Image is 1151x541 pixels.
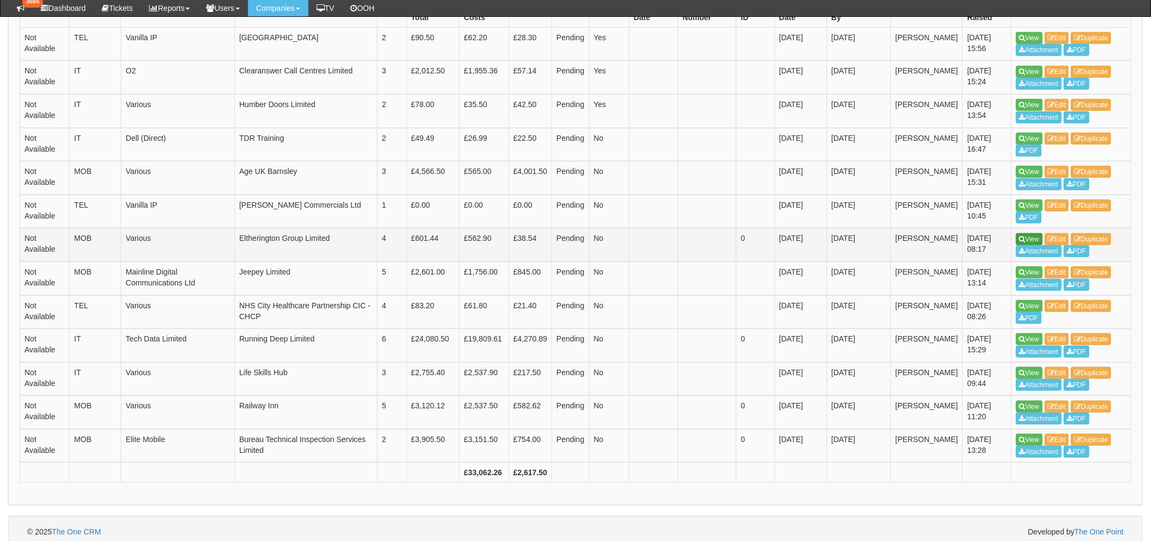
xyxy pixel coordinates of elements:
[1016,446,1062,458] a: Attachment
[1016,312,1042,324] a: PDF
[406,362,459,396] td: £2,755.40
[552,396,589,430] td: Pending
[891,27,963,61] td: [PERSON_NAME]
[1016,367,1043,379] a: View
[1071,99,1111,111] a: Duplicate
[827,27,891,61] td: [DATE]
[1045,32,1069,44] a: Edit
[378,61,407,95] td: 3
[460,396,509,430] td: £2,537.50
[1071,333,1111,345] a: Duplicate
[589,195,629,228] td: No
[378,396,407,430] td: 5
[121,228,235,262] td: Various
[20,128,70,161] td: Not Available
[378,94,407,128] td: 2
[70,295,121,329] td: TEL
[509,161,552,195] td: £4,001.50
[1016,279,1062,291] a: Attachment
[121,61,235,95] td: O2
[406,228,459,262] td: £601.44
[775,329,827,363] td: [DATE]
[460,228,509,262] td: £562.90
[1045,166,1069,178] a: Edit
[737,228,775,262] td: 0
[406,161,459,195] td: £4,566.50
[552,295,589,329] td: Pending
[891,161,963,195] td: [PERSON_NAME]
[378,295,407,329] td: 4
[1064,178,1090,190] a: PDF
[963,329,1012,363] td: [DATE] 15:29
[552,94,589,128] td: Pending
[891,94,963,128] td: [PERSON_NAME]
[1071,266,1111,278] a: Duplicate
[552,195,589,228] td: Pending
[121,396,235,430] td: Various
[20,262,70,295] td: Not Available
[70,262,121,295] td: MOB
[589,161,629,195] td: No
[509,228,552,262] td: £38.54
[891,195,963,228] td: [PERSON_NAME]
[460,61,509,95] td: £1,955.36
[121,295,235,329] td: Various
[1071,200,1111,212] a: Duplicate
[378,161,407,195] td: 3
[1016,300,1043,312] a: View
[1016,145,1042,157] a: PDF
[20,27,70,61] td: Not Available
[1045,133,1069,145] a: Edit
[1016,333,1043,345] a: View
[1064,44,1090,56] a: PDF
[378,228,407,262] td: 4
[121,362,235,396] td: Various
[509,61,552,95] td: £57.14
[963,128,1012,161] td: [DATE] 16:47
[378,195,407,228] td: 1
[891,329,963,363] td: [PERSON_NAME]
[1016,78,1062,90] a: Attachment
[121,161,235,195] td: Various
[589,262,629,295] td: No
[775,396,827,430] td: [DATE]
[891,128,963,161] td: [PERSON_NAME]
[775,61,827,95] td: [DATE]
[963,61,1012,95] td: [DATE] 15:24
[509,362,552,396] td: £217.50
[1016,32,1043,44] a: View
[70,329,121,363] td: IT
[589,295,629,329] td: No
[1028,527,1124,538] span: Developed by
[1071,166,1111,178] a: Duplicate
[827,195,891,228] td: [DATE]
[1016,133,1043,145] a: View
[552,61,589,95] td: Pending
[406,94,459,128] td: £78.00
[775,362,827,396] td: [DATE]
[963,195,1012,228] td: [DATE] 10:45
[70,161,121,195] td: MOB
[234,128,377,161] td: TDR Training
[963,362,1012,396] td: [DATE] 09:44
[234,295,377,329] td: NHS City Healthcare Partnership CIC - CHCP
[20,94,70,128] td: Not Available
[552,262,589,295] td: Pending
[891,295,963,329] td: [PERSON_NAME]
[121,329,235,363] td: Tech Data Limited
[1064,78,1090,90] a: PDF
[827,295,891,329] td: [DATE]
[509,463,552,483] th: £2,617.50
[234,61,377,95] td: Clearanswer Call Centres Limited
[552,228,589,262] td: Pending
[589,228,629,262] td: No
[827,429,891,463] td: [DATE]
[775,161,827,195] td: [DATE]
[963,396,1012,430] td: [DATE] 11:20
[1064,446,1090,458] a: PDF
[1016,434,1043,446] a: View
[775,128,827,161] td: [DATE]
[234,161,377,195] td: Age UK Barnsley
[891,396,963,430] td: [PERSON_NAME]
[121,94,235,128] td: Various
